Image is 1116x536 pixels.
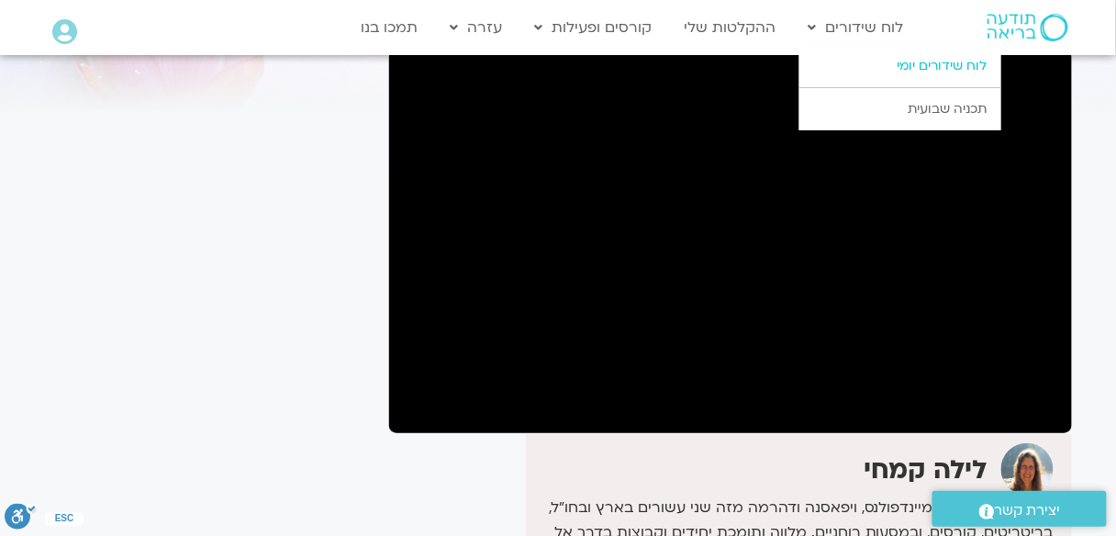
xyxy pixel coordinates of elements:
[526,10,662,45] a: קורסים ופעילות
[799,45,1001,87] a: לוח שידורים יומי
[932,491,1107,527] a: יצירת קשר
[864,452,988,487] strong: לילה קמחי
[799,10,913,45] a: לוח שידורים
[1001,443,1054,496] img: לילה קמחי
[441,10,512,45] a: עזרה
[352,10,428,45] a: תמכו בנו
[799,88,1001,130] a: תכניה שבועית
[389,50,1072,433] iframe: שירה ורוח בעומק החיים עם לילה קמחי - מפגש חמישי 18.9.25
[675,10,786,45] a: ההקלטות שלי
[988,14,1068,41] img: תודעה בריאה
[995,498,1061,523] span: יצירת קשר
